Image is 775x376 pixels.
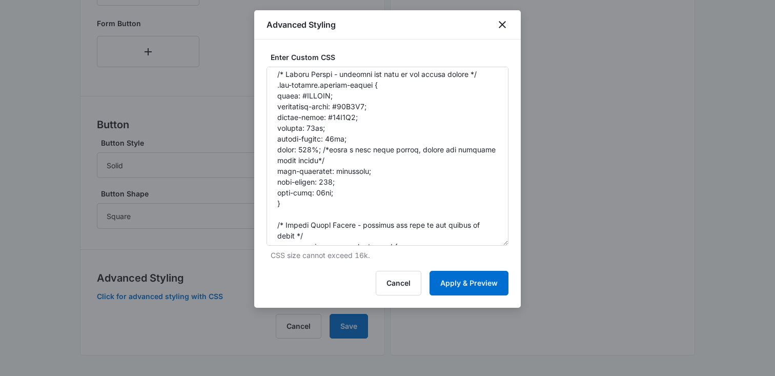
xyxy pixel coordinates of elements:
[376,271,421,295] button: Cancel
[271,52,513,63] label: Enter Custom CSS
[267,67,508,246] textarea: #lor { ipsumdolor: sita !consectet; } /* Adipiscin - elitsedd eiu 'tempori' utlab etdo magnaal & ...
[202,165,334,196] iframe: reCAPTCHA
[101,178,137,188] span: Submit
[496,18,508,31] button: close
[267,18,336,31] h1: Advanced Styling
[430,271,508,295] button: Apply & Preview
[271,250,508,261] p: CSS size cannot exceed 16k.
